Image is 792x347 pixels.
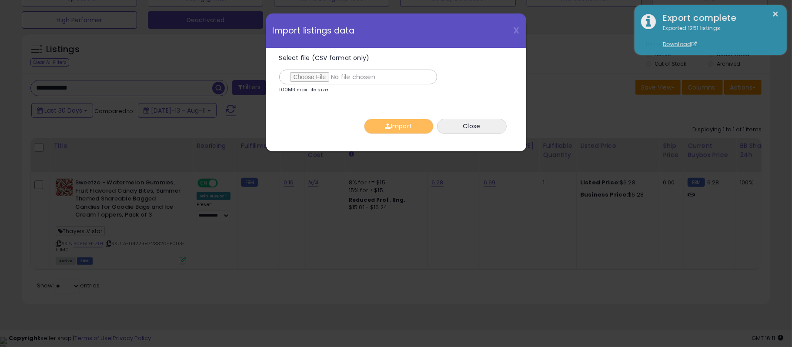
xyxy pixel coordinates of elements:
[656,24,780,49] div: Exported 1251 listings.
[279,87,328,92] p: 100MB max file size
[279,53,370,62] span: Select file (CSV format only)
[772,9,779,20] button: ×
[514,24,520,37] span: X
[364,119,434,134] button: Import
[663,40,697,48] a: Download
[273,27,355,35] span: Import listings data
[437,119,507,134] button: Close
[656,12,780,24] div: Export complete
